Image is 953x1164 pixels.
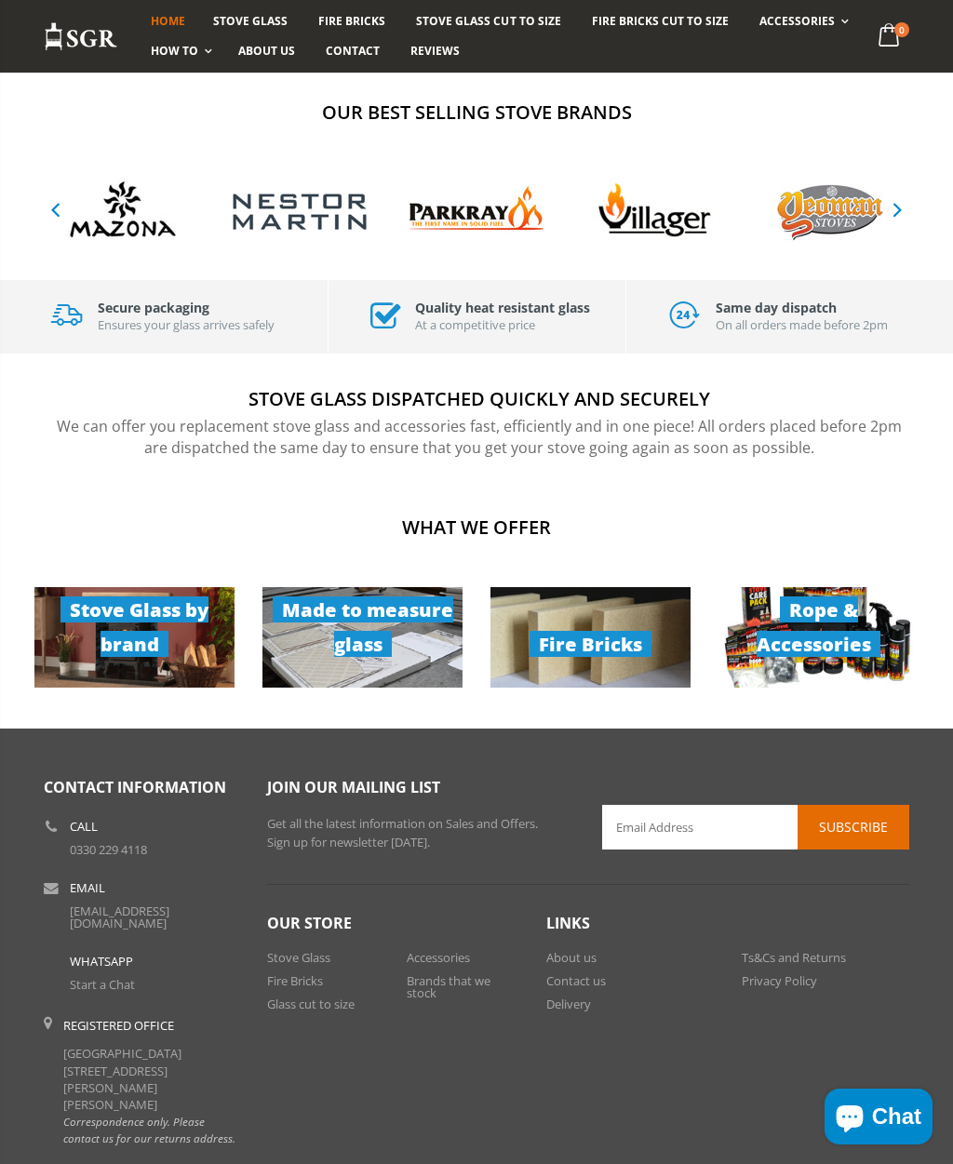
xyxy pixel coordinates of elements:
[871,19,909,55] a: 0
[578,7,743,36] a: Fire Bricks Cut To Size
[262,587,463,688] img: cut-to-size-products_279x140.jpg
[267,815,574,851] p: Get all the latest information on Sales and Offers. Sign up for newsletter [DATE].
[759,13,835,29] span: Accessories
[70,903,169,931] a: [EMAIL_ADDRESS][DOMAIN_NAME]
[151,13,185,29] span: Home
[98,316,275,334] p: Ensures your glass arrives safely
[318,13,385,29] span: Fire Bricks
[326,43,380,59] span: Contact
[273,596,453,657] span: Made to measure glass
[894,22,909,37] span: 0
[70,976,135,993] a: Start a Chat
[267,996,355,1012] a: Glass cut to size
[98,299,275,316] h3: Secure packaging
[213,13,288,29] span: Stove Glass
[70,882,105,894] b: Email
[70,841,147,858] a: 0330 229 4118
[44,777,226,797] span: Contact Information
[137,36,221,66] a: How To
[137,7,199,36] a: Home
[396,36,474,66] a: Reviews
[757,596,880,657] span: Rope & Accessories
[151,43,198,59] span: How To
[819,1089,938,1149] inbox-online-store-chat: Shopify online store chat
[546,996,591,1012] a: Delivery
[48,386,909,411] h2: Stove Glass Dispatched Quickly and securely
[267,972,323,989] a: Fire Bricks
[63,1017,239,1146] div: [GEOGRAPHIC_DATA] [STREET_ADDRESS][PERSON_NAME][PERSON_NAME]
[63,1114,235,1145] em: Correspondence only. Please contact us for our returns address.
[224,36,309,66] a: About us
[546,913,590,933] span: Links
[60,596,208,657] span: Stove Glass by brand
[490,587,691,688] a: Fire Bricks
[716,299,888,316] h3: Same day dispatch
[745,7,858,36] a: Accessories
[716,316,888,334] p: On all orders made before 2pm
[530,631,651,657] span: Fire Bricks
[238,43,295,59] span: About us
[415,299,590,316] h3: Quality heat resistant glass
[546,972,606,989] a: Contact us
[402,7,574,36] a: Stove Glass Cut To Size
[70,956,133,968] b: WhatsApp
[44,515,909,540] h2: What we offer
[70,821,98,833] b: Call
[312,36,394,66] a: Contact
[742,972,817,989] a: Privacy Policy
[267,777,440,797] span: Join our mailing list
[262,587,463,688] a: Made to measure glass
[63,1017,174,1034] b: Registered Office
[34,587,235,688] img: stove-glass-products_279x140.jpg
[592,13,729,29] span: Fire Bricks Cut To Size
[490,587,691,688] img: collection-2-image_279x140.jpg
[407,972,490,1001] a: Brands that we stock
[718,587,919,688] a: Rope & Accessories
[304,7,399,36] a: Fire Bricks
[602,805,909,850] input: Email Address
[267,949,330,966] a: Stove Glass
[416,13,560,29] span: Stove Glass Cut To Size
[48,416,909,458] p: We can offer you replacement stove glass and accessories fast, efficiently and in one piece! All ...
[798,805,909,850] button: Subscribe
[546,949,597,966] a: About us
[410,43,460,59] span: Reviews
[742,949,846,966] a: Ts&Cs and Returns
[44,21,118,52] img: Stove Glass Replacement
[267,913,352,933] span: Our Store
[718,587,919,688] img: rope-accessories-products_279x140.jpg
[199,7,302,36] a: Stove Glass
[407,949,470,966] a: Accessories
[44,100,909,125] h2: Our Best Selling Stove Brands
[34,587,235,688] a: Stove Glass by brand
[415,316,590,334] p: At a competitive price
